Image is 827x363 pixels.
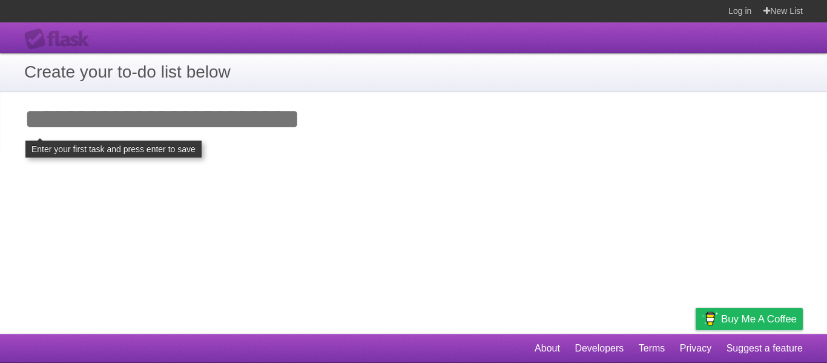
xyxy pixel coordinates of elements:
h1: Create your to-do list below [24,59,803,85]
a: Buy me a coffee [696,308,803,330]
a: Developers [575,337,624,360]
a: Terms [639,337,665,360]
a: Privacy [680,337,711,360]
img: Buy me a coffee [702,308,718,329]
a: Suggest a feature [727,337,803,360]
a: About [535,337,560,360]
div: Flask [24,28,97,50]
span: Buy me a coffee [721,308,797,330]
